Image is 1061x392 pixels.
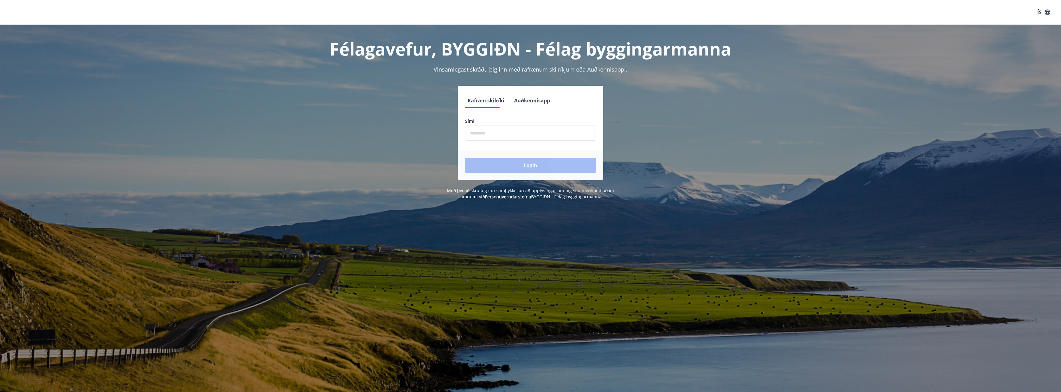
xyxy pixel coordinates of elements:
[316,37,745,60] h1: Félagavefur, BYGGIÐN - Félag byggingarmanna
[434,66,627,73] span: Vinsamlegast skráðu þig inn með rafrænum skilríkjum eða Auðkennisappi.
[465,93,507,108] button: Rafræn skilríki
[447,188,614,200] span: Með því að skrá þig inn samþykkir þú að upplýsingar um þig séu meðhöndlaðar í samræmi við BYGGIÐN...
[485,194,531,200] a: Persónuverndarstefna
[512,93,552,108] button: Auðkennisapp
[465,118,596,124] label: Sími
[1034,7,1054,18] button: ÍS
